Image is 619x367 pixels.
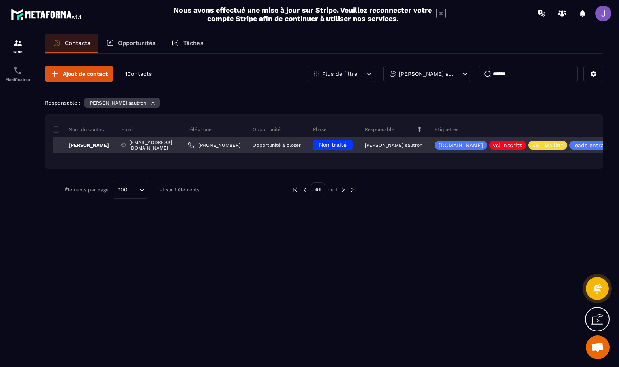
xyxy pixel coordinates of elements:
[65,187,109,193] p: Éléments par page
[113,181,148,199] div: Search for option
[2,60,34,88] a: schedulerschedulerPlanificateur
[163,34,211,53] a: Tâches
[130,185,137,194] input: Search for option
[45,100,81,106] p: Responsable :
[439,142,483,148] p: [DOMAIN_NAME]
[158,187,199,193] p: 1-1 sur 1 éléments
[65,39,90,47] p: Contacts
[340,186,347,193] img: next
[98,34,163,53] a: Opportunités
[188,142,240,148] a: [PHONE_NUMBER]
[45,66,113,82] button: Ajout de contact
[301,186,308,193] img: prev
[118,39,156,47] p: Opportunités
[183,39,203,47] p: Tâches
[586,335,610,359] a: Ouvrir le chat
[13,66,23,75] img: scheduler
[116,185,130,194] span: 100
[121,126,134,133] p: Email
[88,100,146,106] p: [PERSON_NAME] sautron
[2,77,34,82] p: Planificateur
[125,70,152,78] p: 1
[399,71,454,77] p: [PERSON_NAME] sautron
[532,142,563,148] p: VSL Mailing
[2,50,34,54] p: CRM
[188,126,212,133] p: Téléphone
[11,7,82,21] img: logo
[45,34,98,53] a: Contacts
[365,142,422,148] p: [PERSON_NAME] sautron
[173,6,432,22] h2: Nous avons effectué une mise à jour sur Stripe. Veuillez reconnecter votre compte Stripe afin de ...
[2,32,34,60] a: formationformationCRM
[253,126,281,133] p: Opportunité
[435,126,458,133] p: Étiquettes
[63,70,108,78] span: Ajout de contact
[13,38,23,48] img: formation
[53,142,109,148] p: [PERSON_NAME]
[328,187,337,193] p: de 1
[365,126,394,133] p: Responsable
[313,126,326,133] p: Phase
[322,71,357,77] p: Plus de filtre
[53,126,106,133] p: Nom du contact
[311,182,325,197] p: 01
[253,142,301,148] p: Opportunité à closer
[291,186,298,193] img: prev
[319,142,347,148] span: Non traité
[350,186,357,193] img: next
[127,71,152,77] span: Contacts
[493,142,522,148] p: vsl inscrits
